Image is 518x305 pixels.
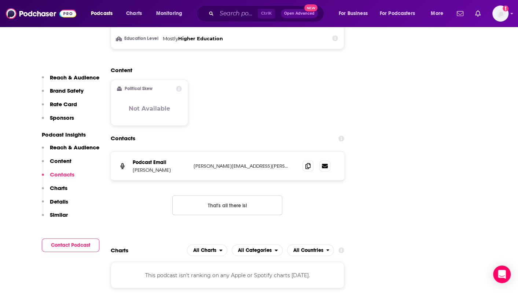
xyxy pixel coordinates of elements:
[156,8,182,19] span: Monitoring
[454,7,466,20] a: Show notifications dropdown
[42,198,68,212] button: Details
[42,87,84,101] button: Brand Safety
[375,8,426,19] button: open menu
[178,36,223,41] span: Higher Education
[121,8,146,19] a: Charts
[151,8,192,19] button: open menu
[50,185,67,191] p: Charts
[163,36,178,41] span: Mostly
[42,171,74,185] button: Contacts
[232,244,283,256] button: open menu
[50,211,68,218] p: Similar
[42,114,74,128] button: Sponsors
[50,157,71,164] p: Content
[287,244,334,256] h2: Countries
[334,8,377,19] button: open menu
[258,9,275,18] span: Ctrl K
[42,157,71,171] button: Content
[50,101,77,108] p: Rate Card
[293,248,323,253] span: All Countries
[304,4,317,11] span: New
[50,144,99,151] p: Reach & Audience
[493,265,511,283] div: Open Intercom Messenger
[42,101,77,114] button: Rate Card
[50,87,84,94] p: Brand Safety
[42,238,99,252] button: Contact Podcast
[111,246,128,253] h2: Charts
[111,262,345,288] div: This podcast isn't ranking on any Apple or Spotify charts [DATE].
[42,211,68,225] button: Similar
[42,74,99,88] button: Reach & Audience
[187,244,227,256] h2: Platforms
[125,86,153,91] h2: Political Skew
[238,248,272,253] span: All Categories
[339,8,368,19] span: For Business
[232,244,283,256] h2: Categories
[42,131,99,138] p: Podcast Insights
[86,8,122,19] button: open menu
[426,8,452,19] button: open menu
[42,144,99,157] button: Reach & Audience
[50,198,68,205] p: Details
[284,12,315,15] span: Open Advanced
[133,159,188,165] p: Podcast Email
[492,5,508,22] span: Logged in as Shift_2
[42,185,67,198] button: Charts
[431,8,443,19] span: More
[50,114,74,121] p: Sponsors
[194,163,291,169] p: [PERSON_NAME][EMAIL_ADDRESS][PERSON_NAME][DOMAIN_NAME]
[111,67,339,74] h2: Content
[117,36,160,41] h3: Education Level
[503,5,508,11] svg: Add a profile image
[133,167,188,173] p: [PERSON_NAME]
[91,8,113,19] span: Podcasts
[6,7,76,21] img: Podchaser - Follow, Share and Rate Podcasts
[217,8,258,19] input: Search podcasts, credits, & more...
[287,244,334,256] button: open menu
[380,8,415,19] span: For Podcasters
[472,7,484,20] a: Show notifications dropdown
[187,244,227,256] button: open menu
[50,74,99,81] p: Reach & Audience
[50,171,74,178] p: Contacts
[281,9,318,18] button: Open AdvancedNew
[111,131,135,145] h2: Contacts
[172,195,282,215] button: Nothing here.
[492,5,508,22] img: User Profile
[126,8,142,19] span: Charts
[193,248,216,253] span: All Charts
[129,105,170,112] h3: Not Available
[203,5,331,22] div: Search podcasts, credits, & more...
[492,5,508,22] button: Show profile menu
